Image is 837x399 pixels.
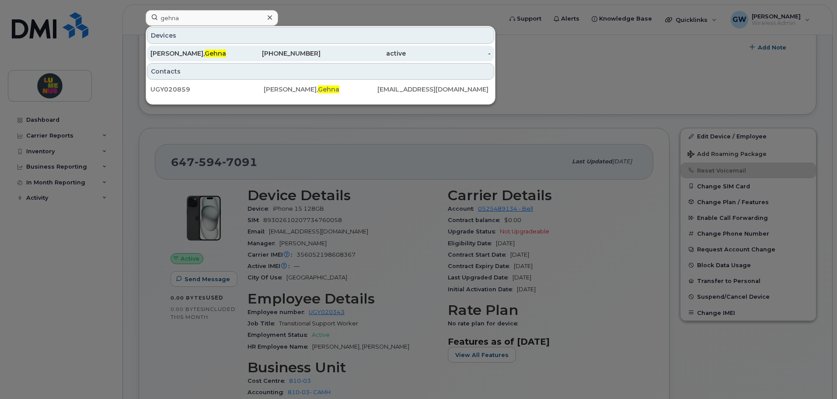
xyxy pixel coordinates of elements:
div: Contacts [147,63,494,80]
div: [PHONE_NUMBER] [236,49,321,58]
a: [PERSON_NAME],Gehna[PHONE_NUMBER]active- [147,46,494,61]
div: - [406,49,491,58]
div: [EMAIL_ADDRESS][DOMAIN_NAME] [377,85,491,94]
span: Gehna [318,85,339,93]
input: Find something... [146,10,278,26]
div: UGY020859 [150,85,264,94]
div: [PERSON_NAME], [264,85,377,94]
span: Gehna [205,49,226,57]
div: [PERSON_NAME], [150,49,236,58]
a: UGY020859[PERSON_NAME],Gehna[EMAIL_ADDRESS][DOMAIN_NAME] [147,81,494,97]
div: Devices [147,27,494,44]
div: active [321,49,406,58]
